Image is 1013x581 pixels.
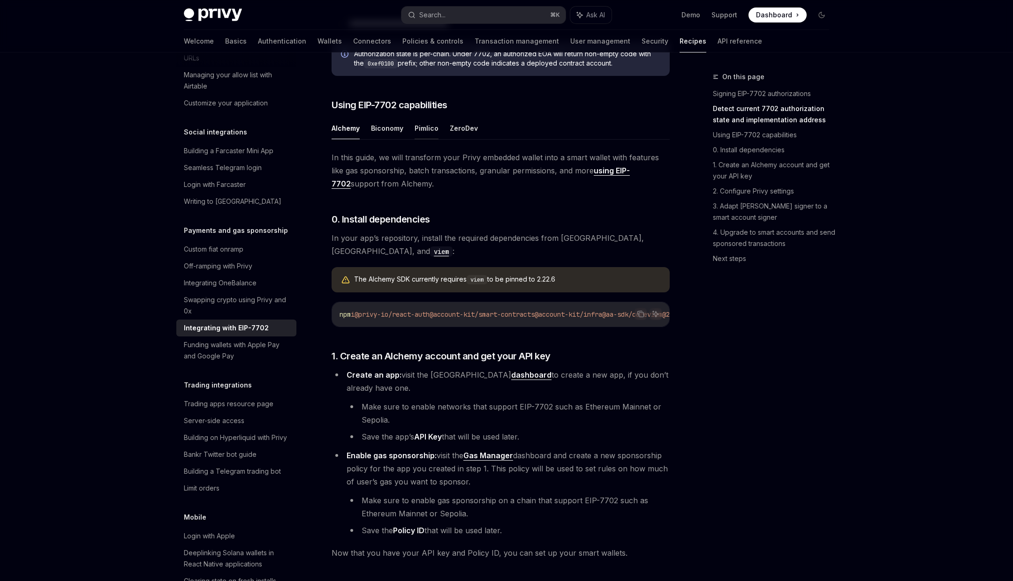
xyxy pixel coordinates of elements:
a: Using EIP-7702 capabilities [713,127,837,142]
span: Authorization state is per-chain. Under 7702, an authorized EOA will return non-empty code with t... [354,49,660,68]
a: 1. Create an Alchemy account and get your API key [713,157,837,184]
a: Basics [225,30,247,52]
span: Dashboard [756,10,792,20]
button: Biconomy [371,117,403,139]
div: The Alchemy SDK currently requires to be pinned to 2.22.6 [354,275,660,285]
a: Integrating with EIP-7702 [176,320,296,336]
a: Off-ramping with Privy [176,258,296,275]
a: Welcome [184,30,214,52]
span: Now that you have your API key and Policy ID, you can set up your smart wallets. [332,546,670,559]
a: Policies & controls [402,30,463,52]
h5: Mobile [184,512,206,523]
span: On this page [722,71,764,82]
div: Customize your application [184,97,268,109]
strong: Enable gas sponsorship: [347,451,437,460]
span: visit the [GEOGRAPHIC_DATA] to create a new app, if you don’t already have one. [347,370,668,393]
div: Funding wallets with Apple Pay and Google Pay [184,339,291,362]
a: Building on Hyperliquid with Privy [176,429,296,446]
code: 0xef0100 [364,59,398,68]
span: 0. Install dependencies [332,213,430,226]
a: Building a Farcaster Mini App [176,142,296,159]
a: Writing to [GEOGRAPHIC_DATA] [176,193,296,210]
a: Bankr Twitter bot guide [176,446,296,463]
span: i [351,310,355,319]
a: Server-side access [176,412,296,429]
strong: Create an app: [347,370,401,380]
span: viem@2.22.6 [647,310,688,319]
a: Transaction management [475,30,559,52]
a: Limit orders [176,480,296,497]
a: 0. Install dependencies [713,142,837,157]
a: 3. Adapt [PERSON_NAME] signer to a smart account signer [713,199,837,225]
a: Wallets [318,30,342,52]
span: visit the dashboard and create a new sponsorship policy for the app you created in step 1. This p... [347,451,668,486]
a: 4. Upgrade to smart accounts and send sponsored transactions [713,225,837,251]
strong: API Key [414,432,442,441]
a: Signing EIP-7702 authorizations [713,86,837,101]
div: Building on Hyperliquid with Privy [184,432,287,443]
div: Login with Farcaster [184,179,246,190]
h5: Payments and gas sponsorship [184,225,288,236]
a: Support [711,10,737,20]
div: Custom fiat onramp [184,244,243,255]
span: Ask AI [586,10,605,20]
div: Trading apps resource page [184,398,273,410]
a: Customize your application [176,95,296,112]
code: viem [430,246,453,257]
a: dashboard [511,370,552,380]
svg: Info [341,50,350,60]
svg: Warning [341,276,350,285]
div: Integrating with EIP-7702 [184,322,269,334]
div: Building a Farcaster Mini App [184,145,273,156]
a: Next steps [713,251,837,266]
div: Writing to [GEOGRAPHIC_DATA] [184,196,281,207]
a: Login with Apple [176,528,296,544]
a: using EIP-7702 [332,166,630,189]
div: Managing your allow list with Airtable [184,69,291,92]
a: Recipes [680,30,706,52]
div: Building a Telegram trading bot [184,466,281,477]
a: Building a Telegram trading bot [176,463,296,480]
a: Login with Farcaster [176,176,296,193]
a: Seamless Telegram login [176,159,296,176]
a: Trading apps resource page [176,395,296,412]
a: viem [430,246,453,256]
a: Gas Manager [463,451,513,461]
li: Save the that will be used later. [347,524,670,537]
a: Funding wallets with Apple Pay and Google Pay [176,336,296,365]
a: Swapping crypto using Privy and 0x [176,291,296,320]
span: npm [340,310,351,319]
span: @privy-io/react-auth [355,310,430,319]
li: Save the app’s that will be used later. [347,430,670,443]
a: Dashboard [748,7,807,22]
span: In this guide, we will transform your Privy embedded wallet into a smart wallet with features lik... [332,151,670,190]
div: Deeplinking Solana wallets in React Native applications [184,547,291,570]
a: Deeplinking Solana wallets in React Native applications [176,544,296,573]
button: Copy the contents from the code block [635,308,647,320]
button: Ask AI [570,7,612,23]
button: Toggle dark mode [814,7,829,22]
div: Limit orders [184,483,219,494]
span: Using EIP-7702 capabilities [332,98,447,112]
span: @account-kit/infra [535,310,602,319]
button: Ask AI [650,308,662,320]
a: Security [642,30,668,52]
div: Seamless Telegram login [184,162,262,173]
a: 2. Configure Privy settings [713,184,837,199]
strong: Policy ID [393,526,424,535]
span: @account-kit/smart-contracts [430,310,535,319]
button: Search...⌘K [401,7,566,23]
a: Integrating OneBalance [176,275,296,291]
li: Make sure to enable gas sponsorship on a chain that support EIP-7702 such as Ethereum Mainnet or ... [347,494,670,520]
div: Bankr Twitter bot guide [184,449,257,460]
button: ZeroDev [450,117,478,139]
div: Server-side access [184,415,244,426]
span: In your app’s repository, install the required dependencies from [GEOGRAPHIC_DATA], [GEOGRAPHIC_D... [332,231,670,258]
div: Login with Apple [184,530,235,542]
div: Integrating OneBalance [184,277,257,289]
a: Custom fiat onramp [176,241,296,258]
a: User management [570,30,630,52]
div: Search... [419,9,446,21]
a: Authentication [258,30,306,52]
button: Alchemy [332,117,360,139]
